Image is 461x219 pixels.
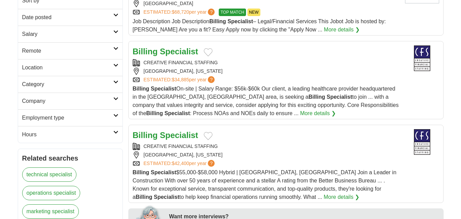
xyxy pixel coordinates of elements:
a: Category [18,76,123,93]
h2: Related searches [22,153,118,163]
a: More details ❯ [324,26,360,34]
a: Billing Specialist [133,131,198,140]
strong: Billing [133,131,158,140]
strong: Billing [133,86,149,92]
h2: Company [22,97,113,105]
strong: Billing [146,110,163,116]
strong: Specialist [154,194,179,200]
strong: Specialist [327,94,352,100]
span: ? [208,76,215,83]
button: Add to favorite jobs [204,132,213,140]
span: Job Description Job Description – Legal/Financial Services This Jobot Job is hosted by: [PERSON_N... [133,18,386,32]
strong: Billing [135,194,152,200]
a: Remote [18,42,123,59]
a: ESTIMATED:$42,400per year? [144,160,216,167]
a: Salary [18,26,123,42]
a: Date posted [18,9,123,26]
a: marketing specialist [22,204,79,219]
h2: Salary [22,30,113,38]
a: operations specialist [22,186,81,200]
span: On-site | Salary Range: $56k-$60k Our client, a leading healthcare provider headquartered in the ... [133,86,399,116]
strong: Billing [210,18,226,24]
a: technical specialist [22,167,76,182]
strong: Specialist [160,131,198,140]
span: ? [208,160,215,167]
strong: Specialist [160,47,198,56]
a: CREATIVE FINANCIAL STAFFING [144,143,218,149]
a: Location [18,59,123,76]
a: ESTIMATED:$68,720per year? [144,9,216,16]
strong: Specialist [151,169,176,175]
span: NEW [247,9,260,16]
a: Hours [18,126,123,143]
a: Billing Specialist [133,47,198,56]
button: Add to favorite jobs [204,48,213,56]
h2: Remote [22,47,113,55]
a: CREATIVE FINANCIAL STAFFING [144,60,218,65]
span: $34,885 [172,77,189,82]
img: Creative Financial Staffing logo [405,129,439,155]
span: TOP MATCH [219,9,246,16]
div: [GEOGRAPHIC_DATA], [US_STATE] [133,151,400,159]
a: Company [18,93,123,109]
a: Employment type [18,109,123,126]
strong: Billing [133,47,158,56]
strong: Billing [308,94,325,100]
h2: Category [22,80,113,88]
h2: Date posted [22,13,113,22]
h2: Employment type [22,114,113,122]
span: $68,720 [172,9,189,15]
strong: Specialist [228,18,253,24]
img: Creative Financial Staffing logo [405,45,439,71]
h2: Location [22,64,113,72]
span: $42,400 [172,161,189,166]
a: More details ❯ [300,109,336,118]
span: ? [208,9,215,15]
strong: Billing [133,169,149,175]
strong: Specialist [164,110,190,116]
div: [GEOGRAPHIC_DATA], [US_STATE] [133,68,400,75]
a: More details ❯ [324,193,360,201]
h2: Hours [22,131,113,139]
strong: Specialist [151,86,176,92]
a: ESTIMATED:$34,885per year? [144,76,216,83]
span: $55,000-$58,000 Hybrid | [GEOGRAPHIC_DATA], [GEOGRAPHIC_DATA] Join a Leader in Construction With ... [133,169,397,200]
